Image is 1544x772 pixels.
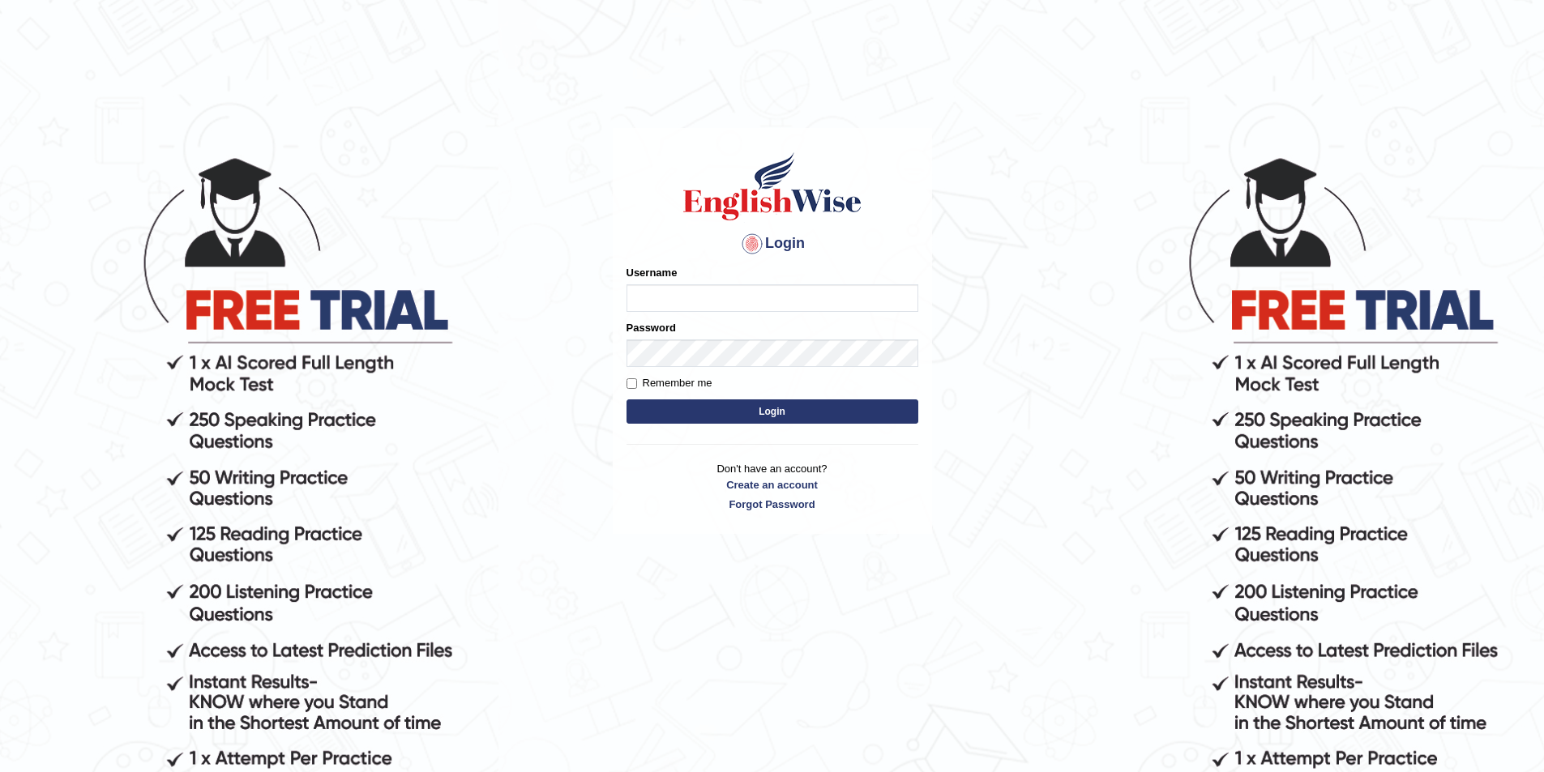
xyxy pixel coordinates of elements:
[627,477,918,493] a: Create an account
[627,399,918,424] button: Login
[680,150,865,223] img: Logo of English Wise sign in for intelligent practice with AI
[627,231,918,257] h4: Login
[627,375,712,391] label: Remember me
[627,265,678,280] label: Username
[627,320,676,335] label: Password
[627,497,918,512] a: Forgot Password
[627,461,918,511] p: Don't have an account?
[627,378,637,389] input: Remember me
